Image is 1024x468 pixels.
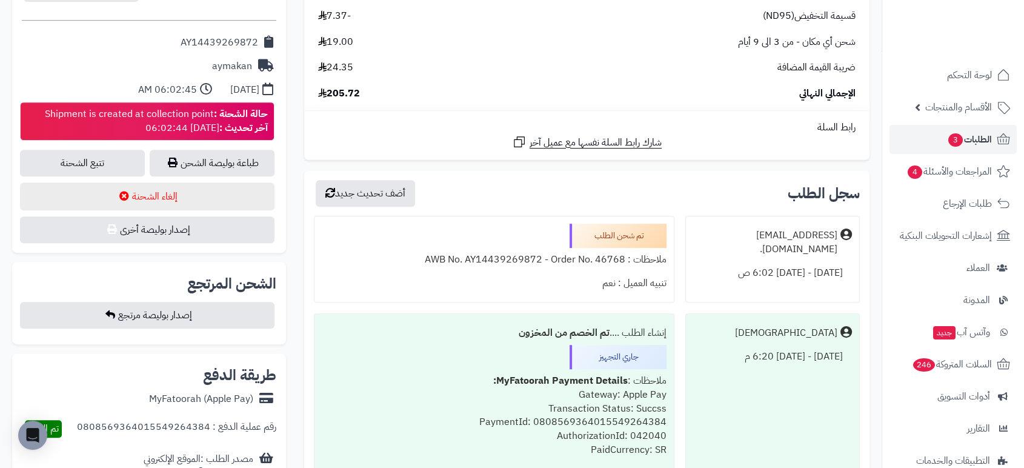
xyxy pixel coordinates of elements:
div: 06:02:45 AM [138,83,197,97]
span: شحن أي مكان - من 3 الى 9 أيام [738,35,856,49]
button: إلغاء الشحنة [20,182,274,210]
div: aymakan [212,59,252,73]
div: تم شحن الطلب [570,224,667,248]
div: [DATE] [230,83,259,97]
a: التقارير [889,414,1017,443]
div: [DATE] - [DATE] 6:02 ص [693,261,852,285]
span: 246 [913,358,935,372]
span: ضريبة القيمة المضافة [777,61,856,75]
span: 205.72 [318,87,360,101]
a: المدونة [889,286,1017,315]
span: أدوات التسويق [937,388,990,405]
span: إشعارات التحويلات البنكية [900,227,992,244]
span: لوحة التحكم [947,67,992,84]
div: جاري التجهيز [570,345,667,369]
button: أضف تحديث جديد [316,180,415,207]
img: logo-2.png [942,32,1012,58]
a: طباعة بوليصة الشحن [150,150,274,176]
div: [DATE] - [DATE] 6:20 م [693,345,852,369]
div: AY14439269872 [181,36,258,50]
span: الإجمالي النهائي [799,87,856,101]
span: جديد [933,326,956,339]
div: [DEMOGRAPHIC_DATA] [735,326,837,340]
span: السلات المتروكة [912,356,992,373]
span: الطلبات [947,131,992,148]
span: 19.00 [318,35,353,49]
span: طلبات الإرجاع [943,195,992,212]
div: رابط السلة [309,121,865,135]
span: 3 [948,133,963,147]
span: العملاء [966,259,990,276]
a: طلبات الإرجاع [889,189,1017,218]
strong: حالة الشحنة : [214,107,268,121]
a: إشعارات التحويلات البنكية [889,221,1017,250]
span: وآتس آب [932,324,990,341]
span: قسيمة التخفيض(ND95) [763,9,856,23]
a: وآتس آبجديد [889,318,1017,347]
div: [EMAIL_ADDRESS][DOMAIN_NAME]. [693,229,837,256]
div: رقم عملية الدفع : 0808569364015549264384 [77,420,276,438]
a: شارك رابط السلة نفسها مع عميل آخر [512,135,662,150]
button: إصدار بوليصة مرتجع [20,302,274,329]
div: ملاحظات : AWB No. AY14439269872 - Order No. 46768 [322,248,667,272]
button: إصدار بوليصة أخرى [20,216,274,243]
div: Shipment is created at collection point [DATE] 06:02:44 [45,107,268,135]
span: المراجعات والأسئلة [906,163,992,180]
span: الأقسام والمنتجات [925,99,992,116]
span: 4 [908,165,922,179]
span: -7.37 [318,9,351,23]
span: 24.35 [318,61,353,75]
span: التقارير [967,420,990,437]
h2: الشحن المرتجع [187,276,276,291]
a: المراجعات والأسئلة4 [889,157,1017,186]
div: MyFatoorah (Apple Pay) [149,392,253,406]
div: تنبيه العميل : نعم [322,272,667,295]
div: Open Intercom Messenger [18,421,47,450]
a: تتبع الشحنة [20,150,145,176]
a: أدوات التسويق [889,382,1017,411]
a: السلات المتروكة246 [889,350,1017,379]
span: المدونة [963,292,990,309]
h2: طريقة الدفع [203,368,276,383]
h3: سجل الطلب [788,186,860,201]
strong: آخر تحديث : [219,121,268,135]
b: تم الخصم من المخزون [519,326,610,340]
a: الطلبات3 [889,125,1017,154]
span: شارك رابط السلة نفسها مع عميل آخر [530,136,662,150]
b: MyFatoorah Payment Details: [493,373,628,388]
div: إنشاء الطلب .... [322,321,667,345]
a: العملاء [889,253,1017,282]
a: لوحة التحكم [889,61,1017,90]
